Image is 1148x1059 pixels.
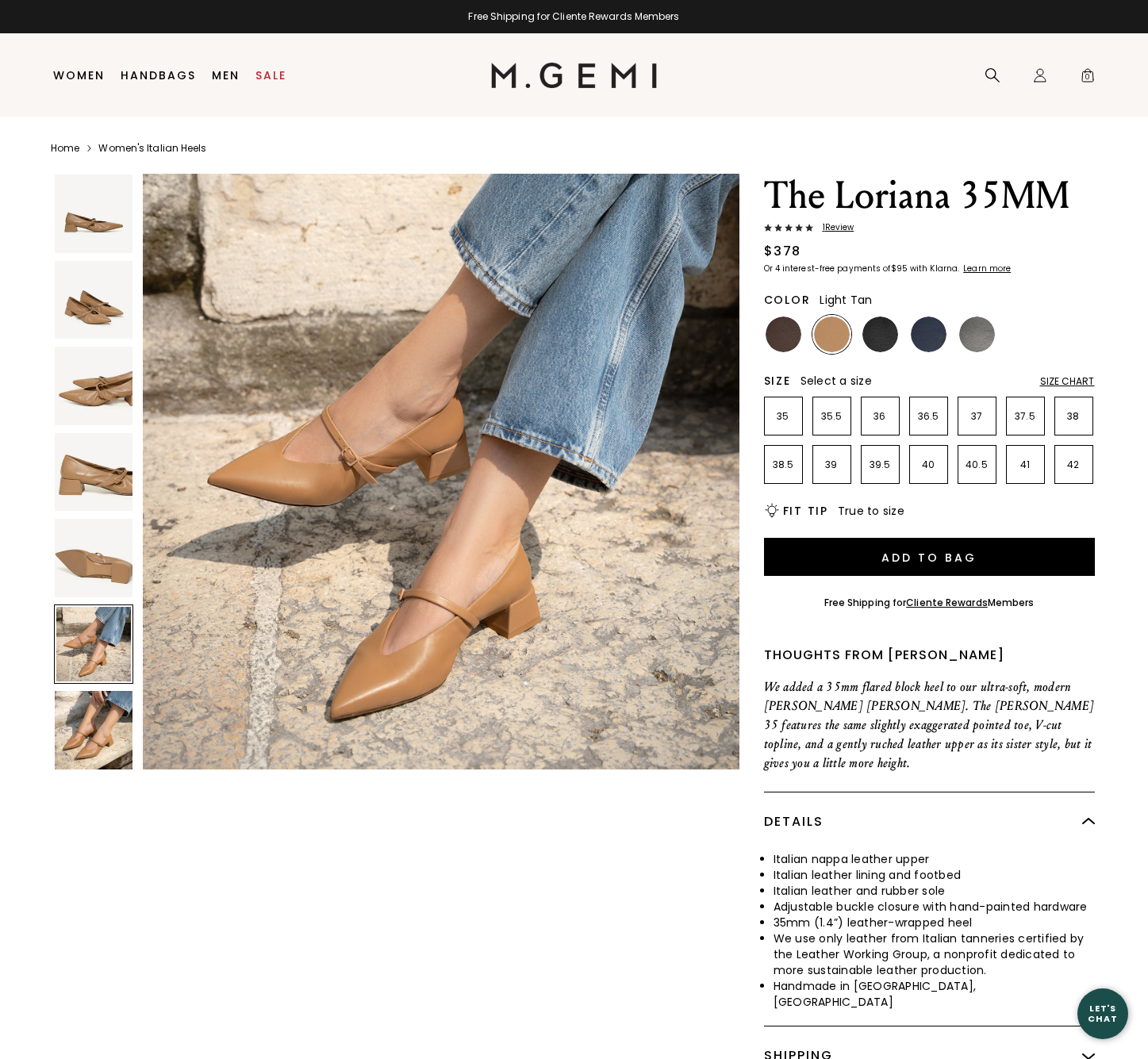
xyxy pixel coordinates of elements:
div: Details [764,792,1095,851]
li: We use only leather from Italian tanneries certified by the Leather Working Group, a nonprofit de... [774,930,1095,978]
p: 36 [862,410,899,423]
a: Cliente Rewards [906,596,988,609]
img: M.Gemi [491,63,657,88]
div: Thoughts from [PERSON_NAME] [764,646,1095,665]
img: The Loriana 35MM [143,174,739,770]
div: Size Chart [1040,375,1095,388]
a: Handbags [121,69,196,82]
a: 1Review [764,223,1095,236]
h2: Size [764,374,791,387]
p: 40 [910,459,947,471]
p: 37 [958,410,996,423]
h1: The Loriana 35MM [764,174,1095,218]
p: We added a 35mm flared block heel to our ultra-soft, modern [PERSON_NAME] [PERSON_NAME]. The [PER... [764,677,1095,773]
div: Free Shipping for Members [824,597,1035,609]
div: Let's Chat [1077,1003,1128,1023]
p: 35.5 [813,410,850,423]
li: Handmade in [GEOGRAPHIC_DATA], [GEOGRAPHIC_DATA] [774,978,1095,1010]
img: Chocolate [766,317,801,352]
li: 35mm (1.4”) leather-wrapped heel [774,915,1095,930]
a: Women [53,69,105,82]
a: Home [51,142,79,155]
button: Add to Bag [764,538,1095,576]
p: 37.5 [1007,410,1044,423]
li: Italian leather and rubber sole [774,883,1095,899]
span: True to size [838,503,904,519]
img: Light Tan [814,317,850,352]
p: 38.5 [765,459,802,471]
span: Light Tan [820,292,872,308]
a: Sale [255,69,286,82]
img: Gunmetal [959,317,995,352]
p: 40.5 [958,459,996,471]
img: The Loriana 35MM [55,347,133,425]
a: Learn more [962,264,1011,274]
span: Select a size [801,373,872,389]
img: The Loriana 35MM [55,261,133,340]
li: Adjustable buckle closure with hand-painted hardware [774,899,1095,915]
p: 39 [813,459,850,471]
klarna-placement-style-body: Or 4 interest-free payments of [764,263,891,274]
p: 36.5 [910,410,947,423]
img: The Loriana 35MM [55,691,133,769]
span: 0 [1080,71,1096,86]
div: $378 [764,242,801,261]
a: Men [212,69,240,82]
klarna-placement-style-amount: $95 [891,263,908,274]
img: Navy [911,317,946,352]
klarna-placement-style-cta: Learn more [963,263,1011,274]
h2: Fit Tip [783,505,828,517]
li: Italian leather lining and footbed [774,867,1095,883]
klarna-placement-style-body: with Klarna [910,263,962,274]
li: Italian nappa leather upper [774,851,1095,867]
p: 35 [765,410,802,423]
span: 1 Review [813,223,854,232]
img: The Loriana 35MM [55,433,133,512]
p: 42 [1055,459,1092,471]
h2: Color [764,294,811,306]
p: 41 [1007,459,1044,471]
p: 39.5 [862,459,899,471]
p: 38 [1055,410,1092,423]
a: Women's Italian Heels [98,142,206,155]
img: The Loriana 35MM [55,519,133,597]
img: The Loriana 35MM [55,175,133,253]
img: Black [862,317,898,352]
